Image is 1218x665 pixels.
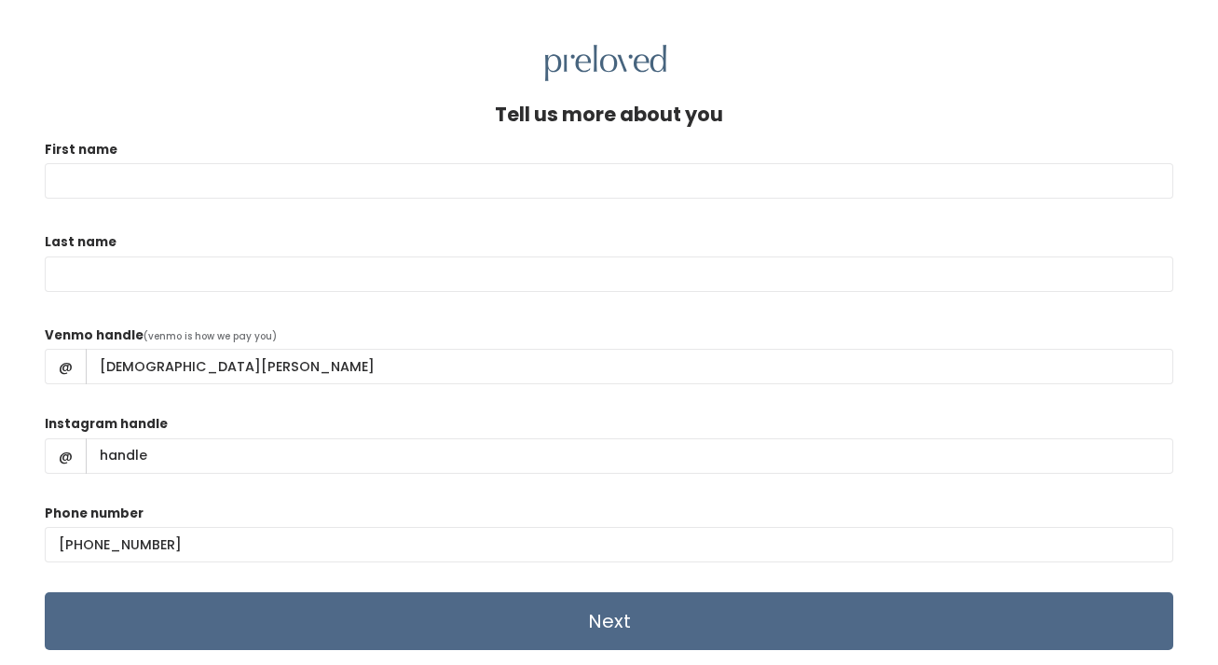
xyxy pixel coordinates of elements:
[45,527,1173,562] input: (___) ___-____
[45,141,117,159] label: First name
[45,505,144,523] label: Phone number
[45,438,87,474] span: @
[495,104,723,125] h4: Tell us more about you
[45,349,87,384] span: @
[45,592,1173,650] input: Next
[45,326,144,345] label: Venmo handle
[86,438,1173,474] input: handle
[86,349,1173,384] input: handle
[545,45,666,81] img: preloved logo
[45,415,168,434] label: Instagram handle
[45,233,116,252] label: Last name
[144,329,277,343] span: (venmo is how we pay you)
